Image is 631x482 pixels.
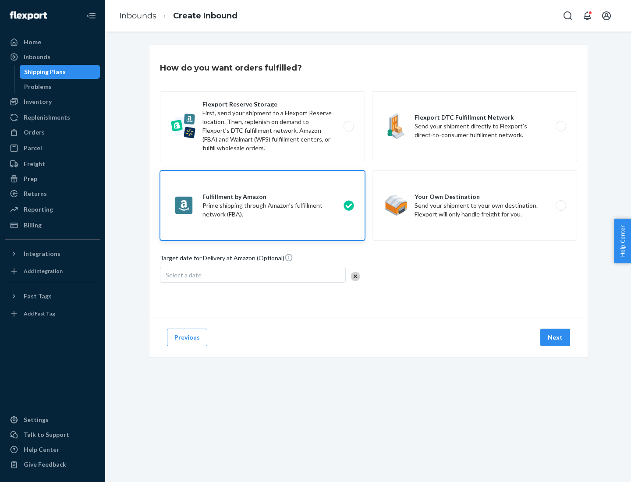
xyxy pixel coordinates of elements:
[24,174,37,183] div: Prep
[5,95,100,109] a: Inventory
[24,82,52,91] div: Problems
[24,415,49,424] div: Settings
[5,457,100,471] button: Give Feedback
[5,428,100,442] a: Talk to Support
[24,67,66,76] div: Shipping Plans
[119,11,156,21] a: Inbounds
[24,97,52,106] div: Inventory
[24,144,42,152] div: Parcel
[5,172,100,186] a: Prep
[578,7,596,25] button: Open notifications
[5,125,100,139] a: Orders
[24,128,45,137] div: Orders
[5,264,100,278] a: Add Integration
[24,445,59,454] div: Help Center
[5,307,100,321] a: Add Fast Tag
[5,218,100,232] a: Billing
[20,65,100,79] a: Shipping Plans
[24,113,70,122] div: Replenishments
[24,38,41,46] div: Home
[173,11,238,21] a: Create Inbound
[24,249,60,258] div: Integrations
[24,460,66,469] div: Give Feedback
[24,267,63,275] div: Add Integration
[24,205,53,214] div: Reporting
[24,221,42,230] div: Billing
[166,271,202,279] span: Select a date
[614,219,631,263] button: Help Center
[167,329,207,346] button: Previous
[5,247,100,261] button: Integrations
[160,62,302,74] h3: How do you want orders fulfilled?
[5,35,100,49] a: Home
[24,310,55,317] div: Add Fast Tag
[5,187,100,201] a: Returns
[5,141,100,155] a: Parcel
[20,80,100,94] a: Problems
[5,443,100,457] a: Help Center
[559,7,577,25] button: Open Search Box
[5,289,100,303] button: Fast Tags
[5,202,100,216] a: Reporting
[5,157,100,171] a: Freight
[82,7,100,25] button: Close Navigation
[24,159,45,168] div: Freight
[10,11,47,20] img: Flexport logo
[24,292,52,301] div: Fast Tags
[5,110,100,124] a: Replenishments
[24,189,47,198] div: Returns
[540,329,570,346] button: Next
[24,53,50,61] div: Inbounds
[112,3,245,29] ol: breadcrumbs
[5,50,100,64] a: Inbounds
[160,253,293,266] span: Target date for Delivery at Amazon (Optional)
[5,413,100,427] a: Settings
[598,7,615,25] button: Open account menu
[24,430,69,439] div: Talk to Support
